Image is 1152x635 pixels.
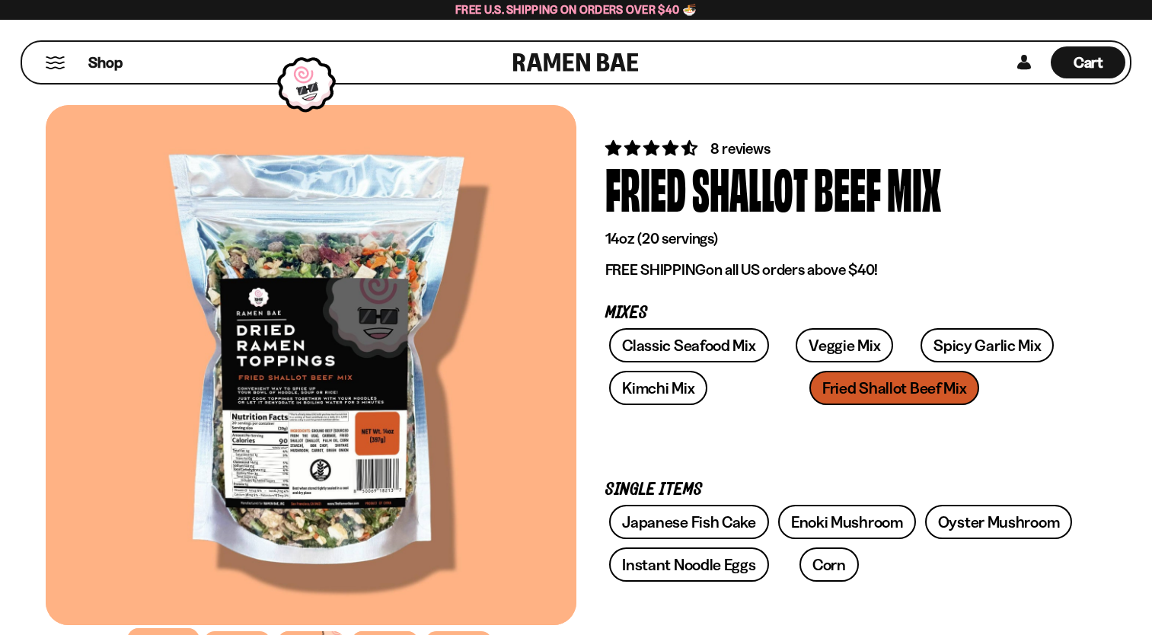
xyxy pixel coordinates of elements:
p: Mixes [605,306,1077,321]
a: Spicy Garlic Mix [921,328,1054,362]
span: 8 reviews [710,139,770,158]
a: Shop [88,46,123,78]
a: Japanese Fish Cake [609,505,769,539]
a: Veggie Mix [796,328,893,362]
a: Instant Noodle Eggs [609,547,768,582]
div: Shallot [692,159,808,216]
a: Corn [799,547,859,582]
span: Cart [1074,53,1103,72]
p: Single Items [605,483,1077,497]
span: Shop [88,53,123,73]
div: Beef [814,159,881,216]
p: on all US orders above $40! [605,260,1077,279]
span: Free U.S. Shipping on Orders over $40 🍜 [455,2,697,17]
p: 14oz (20 servings) [605,229,1077,248]
a: Cart [1051,42,1125,83]
button: Mobile Menu Trigger [45,56,65,69]
a: Oyster Mushroom [925,505,1073,539]
a: Classic Seafood Mix [609,328,768,362]
a: Enoki Mushroom [778,505,916,539]
span: 4.62 stars [605,139,700,158]
div: Fried [605,159,686,216]
div: Mix [887,159,941,216]
strong: FREE SHIPPING [605,260,706,279]
a: Kimchi Mix [609,371,707,405]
